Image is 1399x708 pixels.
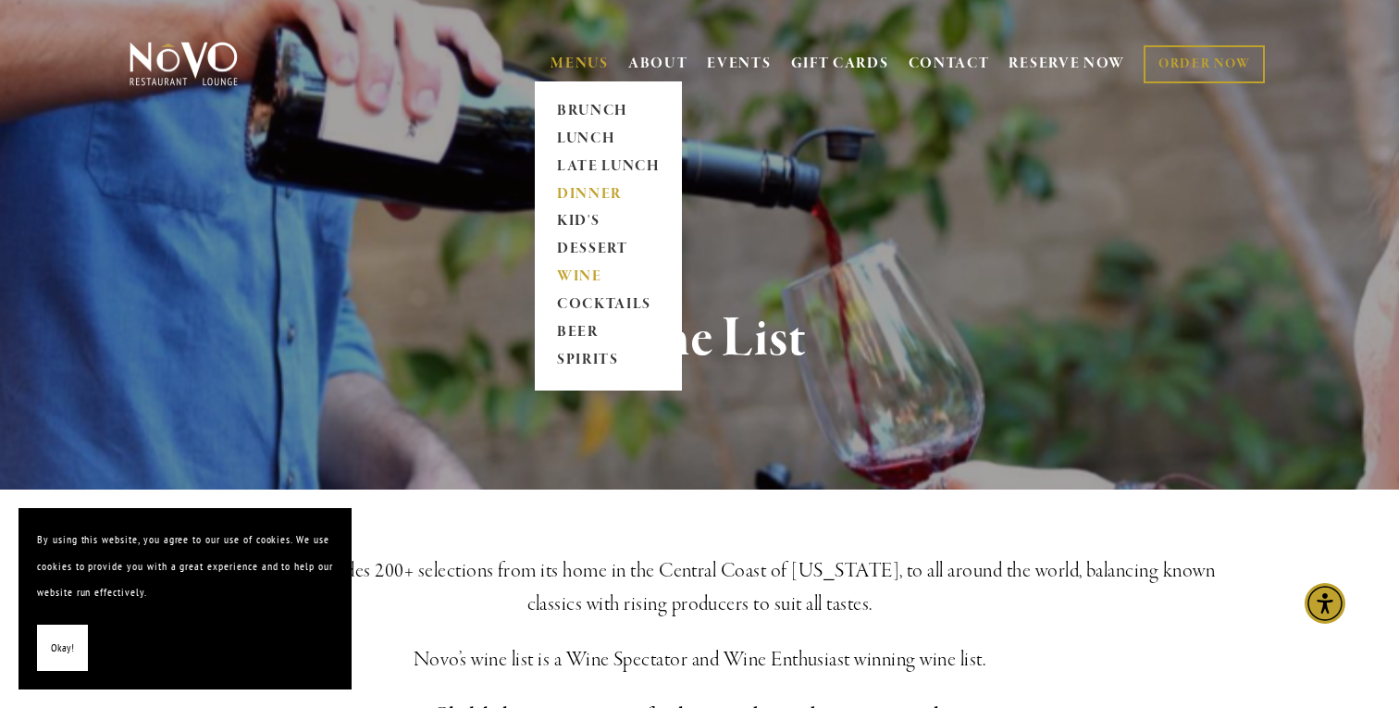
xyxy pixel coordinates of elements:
a: CONTACT [909,46,990,81]
a: BEER [551,319,666,347]
a: MENUS [551,55,609,73]
a: ORDER NOW [1144,45,1265,83]
h3: Novo’s wine list includes 200+ selections from its home in the Central Coast of [US_STATE], to al... [160,554,1239,621]
a: GIFT CARDS [791,46,889,81]
a: SPIRITS [551,347,666,375]
a: BRUNCH [551,97,666,125]
a: DINNER [551,180,666,208]
a: DESSERT [551,236,666,264]
h1: Wine List [160,309,1239,369]
a: WINE [551,264,666,292]
div: Accessibility Menu [1305,583,1345,624]
a: LUNCH [551,125,666,153]
a: EVENTS [707,55,771,73]
a: LATE LUNCH [551,153,666,180]
a: COCKTAILS [551,292,666,319]
h3: Novo’s wine list is a Wine Spectator and Wine Enthusiast winning wine list. [160,643,1239,677]
a: KID'S [551,208,666,236]
span: Okay! [51,635,74,662]
a: RESERVE NOW [1009,46,1125,81]
a: ABOUT [628,55,688,73]
section: Cookie banner [19,508,352,689]
button: Okay! [37,625,88,672]
p: By using this website, you agree to our use of cookies. We use cookies to provide you with a grea... [37,527,333,606]
img: Novo Restaurant &amp; Lounge [126,41,241,87]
